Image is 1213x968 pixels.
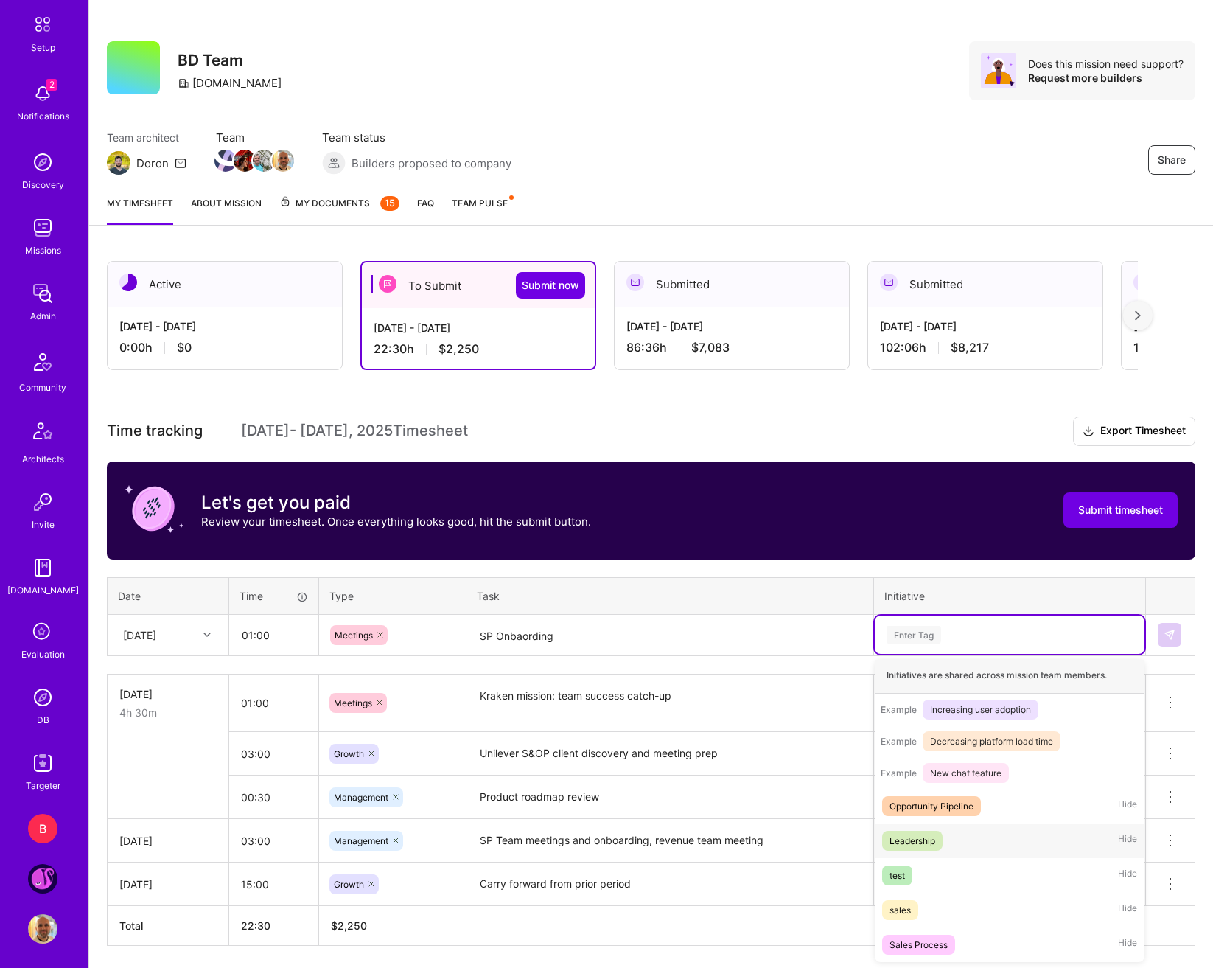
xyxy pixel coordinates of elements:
[468,616,872,655] textarea: SP Onbaording
[379,275,396,293] img: To Submit
[203,631,211,638] i: icon Chevron
[691,340,730,355] span: $7,083
[374,320,583,335] div: [DATE] - [DATE]
[322,151,346,175] img: Builders proposed to company
[1158,153,1186,167] span: Share
[28,814,57,843] div: B
[125,479,183,538] img: coin
[27,9,58,40] img: setup
[880,274,898,291] img: Submitted
[119,833,217,849] div: [DATE]
[322,130,511,145] span: Team status
[28,147,57,177] img: discovery
[273,148,293,173] a: Team Member Avatar
[230,616,318,655] input: HH:MM
[229,906,319,946] th: 22:30
[875,657,1144,694] div: Initiatives are shared across mission team members.
[468,821,872,861] textarea: SP Team meetings and onboarding, revenue team meeting
[1135,310,1141,321] img: right
[626,318,837,334] div: [DATE] - [DATE]
[29,619,57,647] i: icon SelectionTeam
[229,734,318,773] input: HH:MM
[380,196,399,211] div: 15
[201,514,591,529] p: Review your timesheet. Once everything looks good, hit the submit button.
[178,77,189,89] i: icon CompanyGray
[28,683,57,712] img: Admin Search
[119,274,137,291] img: Active
[191,195,262,225] a: About Mission
[362,262,595,308] div: To Submit
[178,75,282,91] div: [DOMAIN_NAME]
[1133,274,1151,291] img: Submitted
[234,150,256,172] img: Team Member Avatar
[334,835,388,846] span: Management
[881,704,917,715] span: Example
[177,340,192,355] span: $0
[26,778,60,793] div: Targeter
[1118,935,1137,955] span: Hide
[334,792,388,803] span: Management
[417,195,434,225] a: FAQ
[28,487,57,517] img: Invite
[25,344,60,380] img: Community
[1118,796,1137,816] span: Hide
[272,150,294,172] img: Team Member Avatar
[884,588,1135,604] div: Initiative
[19,380,66,395] div: Community
[119,318,330,334] div: [DATE] - [DATE]
[229,683,318,722] input: HH:MM
[868,262,1102,307] div: Submitted
[1083,424,1094,439] i: icon Download
[981,53,1016,88] img: Avatar
[279,195,399,225] a: My Documents15
[31,40,55,55] div: Setup
[119,340,330,355] div: 0:00 h
[1118,900,1137,920] span: Hide
[46,79,57,91] span: 2
[468,734,872,774] textarea: Unilever S&OP client discovery and meeting prep
[241,422,468,440] span: [DATE] - [DATE] , 2025 Timesheet
[334,748,364,759] span: Growth
[889,833,935,849] div: Leadership
[1063,492,1178,528] button: Submit timesheet
[452,195,512,225] a: Team Pulse
[175,157,186,169] i: icon Mail
[1028,57,1184,71] div: Does this mission need support?
[881,767,917,779] span: Example
[28,79,57,108] img: bell
[28,213,57,243] img: teamwork
[136,156,169,171] div: Doron
[522,278,579,293] span: Submit now
[887,624,941,647] div: Enter Tag
[615,262,849,307] div: Submitted
[880,340,1091,355] div: 102:06 h
[21,647,65,662] div: Evaluation
[468,676,872,731] textarea: Kraken mission: team success catch-up
[254,148,273,173] a: Team Member Avatar
[889,868,905,883] div: test
[1078,503,1163,518] span: Submit timesheet
[334,879,364,890] span: Growth
[229,865,318,904] input: HH:MM
[32,517,55,532] div: Invite
[28,864,57,894] img: Kraken: Delivery and Migration Agentic Platform
[319,577,466,614] th: Type
[374,341,583,357] div: 22:30 h
[923,731,1060,751] span: Decreasing platform load time
[468,777,872,818] textarea: Product roadmap review
[951,340,989,355] span: $8,217
[923,763,1009,783] span: New chat feature
[279,195,399,212] span: My Documents
[235,148,254,173] a: Team Member Avatar
[28,553,57,582] img: guide book
[30,308,56,324] div: Admin
[201,492,591,514] h3: Let's get you paid
[22,177,64,192] div: Discovery
[119,686,217,702] div: [DATE]
[1028,71,1184,85] div: Request more builders
[438,341,479,357] span: $2,250
[7,582,79,598] div: [DOMAIN_NAME]
[452,198,508,209] span: Team Pulse
[516,272,585,299] button: Submit now
[466,577,874,614] th: Task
